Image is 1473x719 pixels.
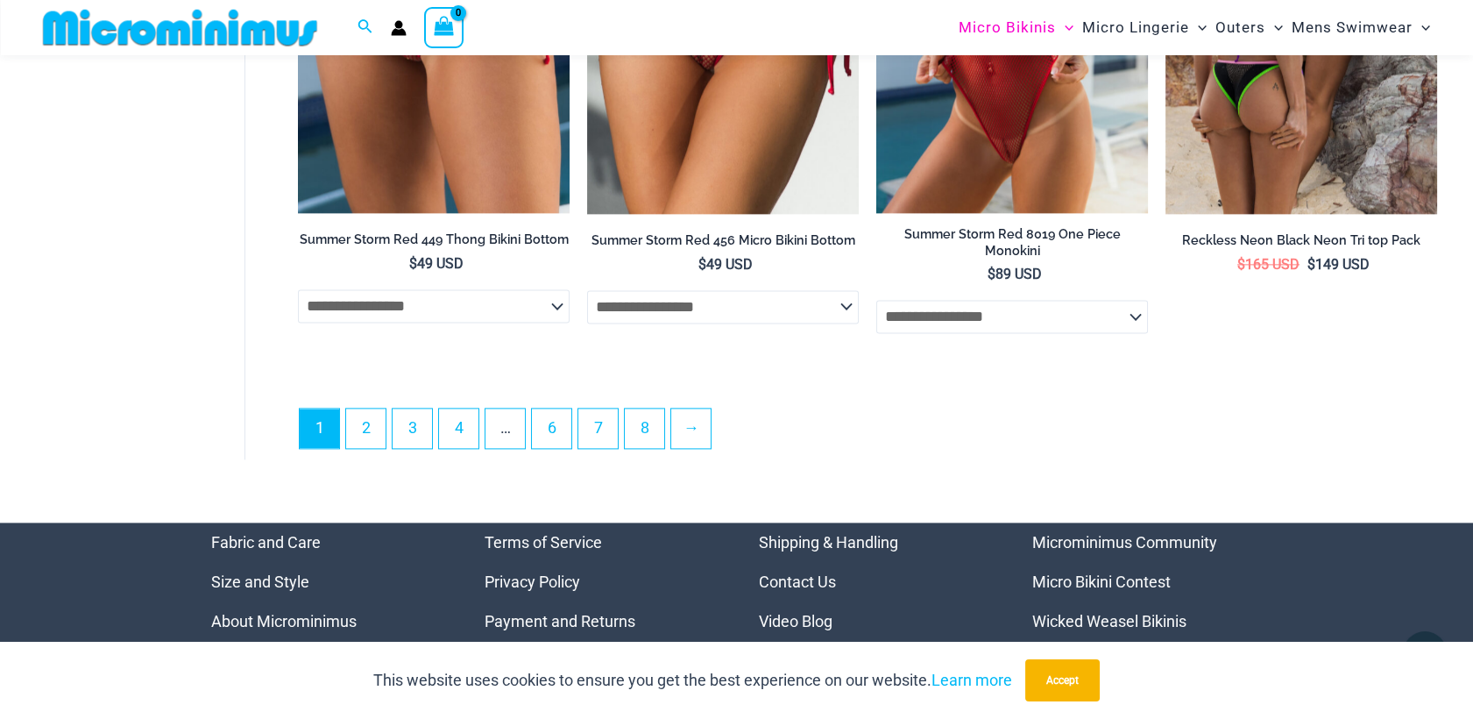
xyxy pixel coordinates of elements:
a: Page 7 [578,409,618,448]
span: Micro Bikinis [959,5,1056,50]
a: Mens SwimwearMenu ToggleMenu Toggle [1287,5,1434,50]
span: Menu Toggle [1413,5,1430,50]
bdi: 49 USD [698,256,753,273]
a: Summer Storm Red 456 Micro Bikini Bottom [587,232,859,255]
bdi: 49 USD [409,255,464,272]
span: Outers [1215,5,1265,50]
a: About Microminimus [211,612,357,630]
nav: Menu [211,523,442,641]
a: Micro BikinisMenu ToggleMenu Toggle [954,5,1078,50]
nav: Product Pagination [298,408,1437,459]
a: Payment and Returns [485,612,635,630]
a: Wicked Weasel Bikinis [1032,612,1186,630]
a: Fabric and Care [211,533,321,552]
a: Summer Storm Red 449 Thong Bikini Bottom [298,231,570,254]
a: Page 3 [393,409,432,448]
a: Shipping & Handling [759,533,898,552]
p: This website uses cookies to ensure you get the best experience on our website. [373,667,1012,694]
a: Page 6 [532,409,571,448]
nav: Menu [485,523,715,641]
aside: Footer Widget 4 [1032,523,1263,641]
span: $ [1237,256,1245,273]
img: MM SHOP LOGO FLAT [36,8,324,47]
span: $ [1307,256,1315,273]
nav: Menu [759,523,989,641]
h2: Reckless Neon Black Neon Tri top Pack [1165,232,1437,249]
a: Microminimus Community [1032,533,1217,552]
span: $ [409,255,417,272]
span: Menu Toggle [1265,5,1283,50]
bdi: 89 USD [988,266,1042,282]
span: $ [988,266,995,282]
aside: Footer Widget 2 [485,523,715,641]
aside: Footer Widget 3 [759,523,989,641]
a: Account icon link [391,20,407,36]
button: Accept [1025,659,1100,701]
nav: Menu [1032,523,1263,641]
a: Summer Storm Red 8019 One Piece Monokini [876,226,1148,266]
a: Size and Style [211,573,309,591]
a: Micro LingerieMenu ToggleMenu Toggle [1078,5,1211,50]
span: Mens Swimwear [1292,5,1413,50]
aside: Footer Widget 1 [211,523,442,641]
a: Reckless Neon Black Neon Tri top Pack [1165,232,1437,255]
bdi: 165 USD [1237,256,1299,273]
nav: Site Navigation [952,3,1438,53]
bdi: 149 USD [1307,256,1370,273]
span: … [485,409,525,448]
a: Privacy Policy [485,573,580,591]
a: Page 4 [439,409,478,448]
a: Micro Bikini Contest [1032,573,1171,591]
h2: Summer Storm Red 449 Thong Bikini Bottom [298,231,570,248]
a: Search icon link [358,17,373,39]
a: Learn more [931,671,1012,689]
a: Video Blog [759,612,832,630]
a: View Shopping Cart, empty [424,7,464,47]
h2: Summer Storm Red 8019 One Piece Monokini [876,226,1148,259]
a: Page 2 [346,409,386,448]
a: Contact Us [759,573,836,591]
h2: Summer Storm Red 456 Micro Bikini Bottom [587,232,859,249]
span: $ [698,256,706,273]
a: → [671,409,711,448]
span: Page 1 [300,409,339,448]
a: OutersMenu ToggleMenu Toggle [1211,5,1287,50]
span: Micro Lingerie [1082,5,1189,50]
a: Terms of Service [485,533,602,552]
a: Page 8 [625,409,664,448]
span: Menu Toggle [1189,5,1207,50]
span: Menu Toggle [1056,5,1073,50]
